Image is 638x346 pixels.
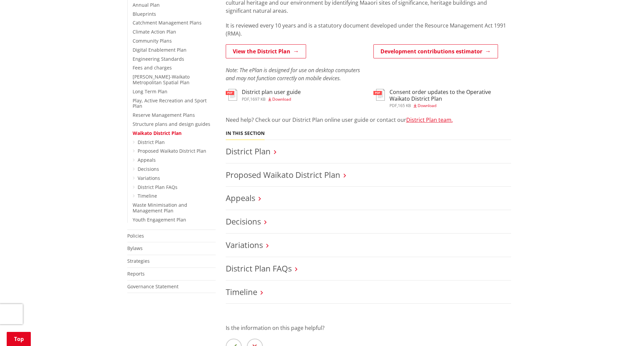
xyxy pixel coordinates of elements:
[226,146,271,157] a: District Plan
[389,103,397,108] span: pdf
[133,29,176,35] a: Climate Action Plan
[133,97,207,109] a: Play, Active Recreation and Sport Plan
[133,73,190,86] a: [PERSON_NAME]-Waikato Metropolitan Spatial Plan
[226,216,261,227] a: Decisions
[133,56,184,62] a: Engineering Standards
[127,270,145,277] a: Reports
[226,263,292,274] a: District Plan FAQs
[133,216,186,223] a: Youth Engagement Plan
[389,104,511,108] div: ,
[127,233,144,239] a: Policies
[133,19,202,26] a: Catchment Management Plans
[226,89,301,101] a: District plan user guide pdf,1697 KB Download
[226,89,237,101] img: document-pdf.svg
[138,175,160,181] a: Variations
[250,96,266,102] span: 1697 KB
[242,89,301,95] h3: District plan user guide
[226,239,263,250] a: Variations
[138,184,178,190] a: District Plan FAQs
[226,44,306,58] a: View the District Plan
[127,245,143,251] a: Bylaws
[373,89,511,107] a: Consent order updates to the Operative Waikato District Plan pdf,165 KB Download
[133,112,195,118] a: Reserve Management Plans
[138,166,159,172] a: Decisions
[398,103,411,108] span: 165 KB
[133,64,172,71] a: Fees and charges
[226,21,511,38] p: It is reviewed every 10 years and is a statutory document developed under the Resource Management...
[133,130,182,136] a: Waikato District Plan
[133,88,167,95] a: Long Term Plan
[226,66,360,82] em: Note: The ePlan is designed for use on desktop computers and may not function correctly on mobile...
[133,202,187,214] a: Waste Minimisation and Management Plan
[138,148,206,154] a: Proposed Waikato District Plan
[226,169,340,180] a: Proposed Waikato District Plan
[418,103,436,108] span: Download
[389,89,511,102] h3: Consent order updates to the Operative Waikato District Plan
[7,332,31,346] a: Top
[138,193,157,199] a: Timeline
[607,318,631,342] iframe: Messenger Launcher
[138,157,156,163] a: Appeals
[133,121,210,127] a: Structure plans and design guides
[226,131,265,136] h5: In this section
[133,47,187,53] a: Digital Enablement Plan
[226,116,511,124] p: Need help? Check our our District Plan online user guide or contact our
[226,192,255,203] a: Appeals
[242,96,249,102] span: pdf
[133,11,156,17] a: Blueprints
[406,116,453,123] a: District Plan team.
[272,96,291,102] span: Download
[133,38,172,44] a: Community Plans
[373,44,498,58] a: Development contributions estimator
[242,97,301,101] div: ,
[127,258,150,264] a: Strategies
[373,89,385,101] img: document-pdf.svg
[133,2,160,8] a: Annual Plan
[226,286,257,297] a: Timeline
[127,283,179,290] a: Governance Statement
[138,139,165,145] a: District Plan
[226,324,511,332] p: Is the information on this page helpful?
